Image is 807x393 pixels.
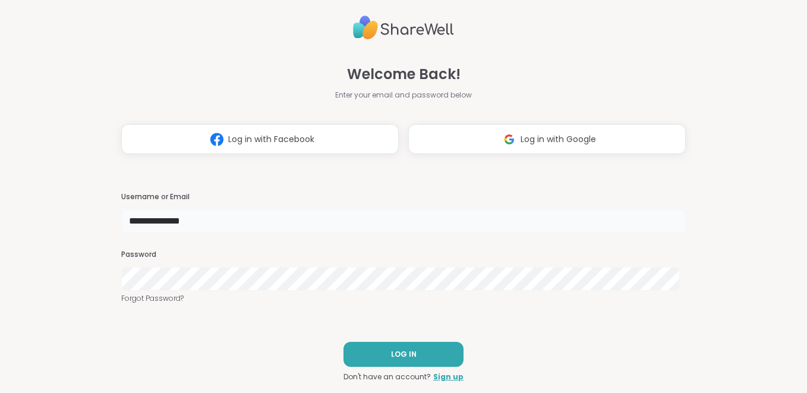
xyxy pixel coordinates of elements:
span: LOG IN [391,349,417,360]
h3: Password [121,250,686,260]
button: Log in with Facebook [121,124,399,154]
a: Sign up [433,372,464,382]
button: LOG IN [343,342,464,367]
img: ShareWell Logo [353,11,454,45]
span: Don't have an account? [343,372,431,382]
span: Welcome Back! [347,64,461,85]
img: ShareWell Logomark [498,128,521,150]
h3: Username or Email [121,192,686,202]
button: Log in with Google [408,124,686,154]
span: Log in with Facebook [228,133,314,146]
a: Forgot Password? [121,293,686,304]
span: Log in with Google [521,133,596,146]
span: Enter your email and password below [335,90,472,100]
img: ShareWell Logomark [206,128,228,150]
